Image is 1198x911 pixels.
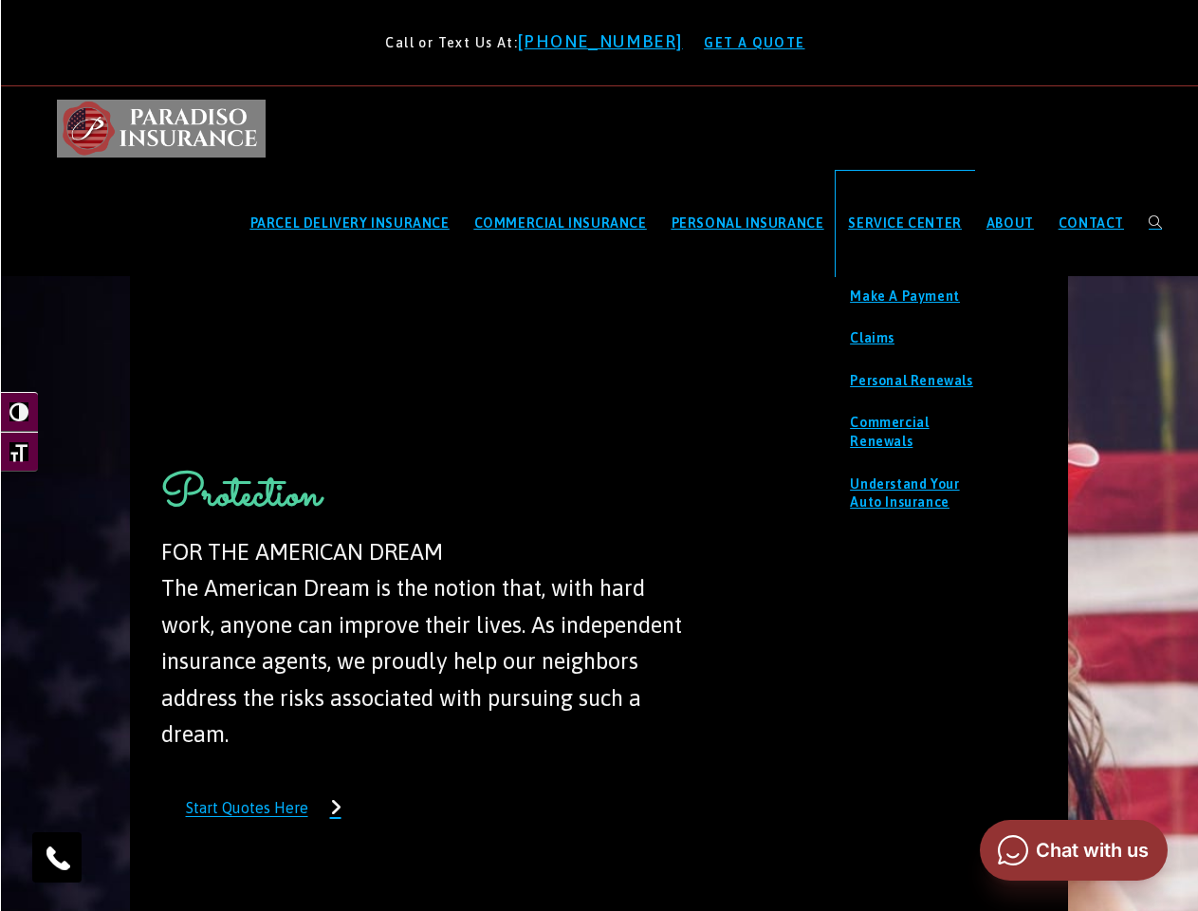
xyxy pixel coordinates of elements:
[836,464,1006,524] a: Understand Your Auto Insurance
[836,402,1006,462] a: Commercial Renewals
[850,373,972,388] span: Personal Renewals
[696,28,812,58] a: GET A QUOTE
[250,215,450,231] span: PARCEL DELIVERY INSURANCE
[474,215,647,231] span: COMMERCIAL INSURANCE
[1059,215,1124,231] span: CONTACT
[161,466,693,534] h1: Protection
[462,171,659,276] a: COMMERCIAL INSURANCE
[672,215,824,231] span: PERSONAL INSURANCE
[161,539,443,565] span: FOR THE AMERICAN DREAM
[836,361,1006,402] a: Personal Renewals
[850,330,894,345] span: Claims
[1046,171,1136,276] a: CONTACT
[385,35,518,50] span: Call or Text Us At:
[974,171,1046,276] a: ABOUT
[986,215,1034,231] span: ABOUT
[836,318,1006,360] a: Claims
[850,476,959,511] span: Understand Your Auto Insurance
[850,288,959,304] span: Make a Payment
[57,100,266,157] img: Paradiso Insurance
[848,215,961,231] span: SERVICE CENTER
[43,843,73,873] img: Phone icon
[238,171,462,276] a: PARCEL DELIVERY INSURANCE
[850,415,929,449] span: Commercial Renewals
[836,276,1006,318] a: Make a Payment
[836,171,973,276] a: SERVICE CENTER
[518,31,692,51] a: [PHONE_NUMBER]
[161,575,682,747] span: The American Dream is the notion that, with hard work, anyone can improve their lives. As indepen...
[161,781,366,834] a: Start Quotes Here
[659,171,837,276] a: PERSONAL INSURANCE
